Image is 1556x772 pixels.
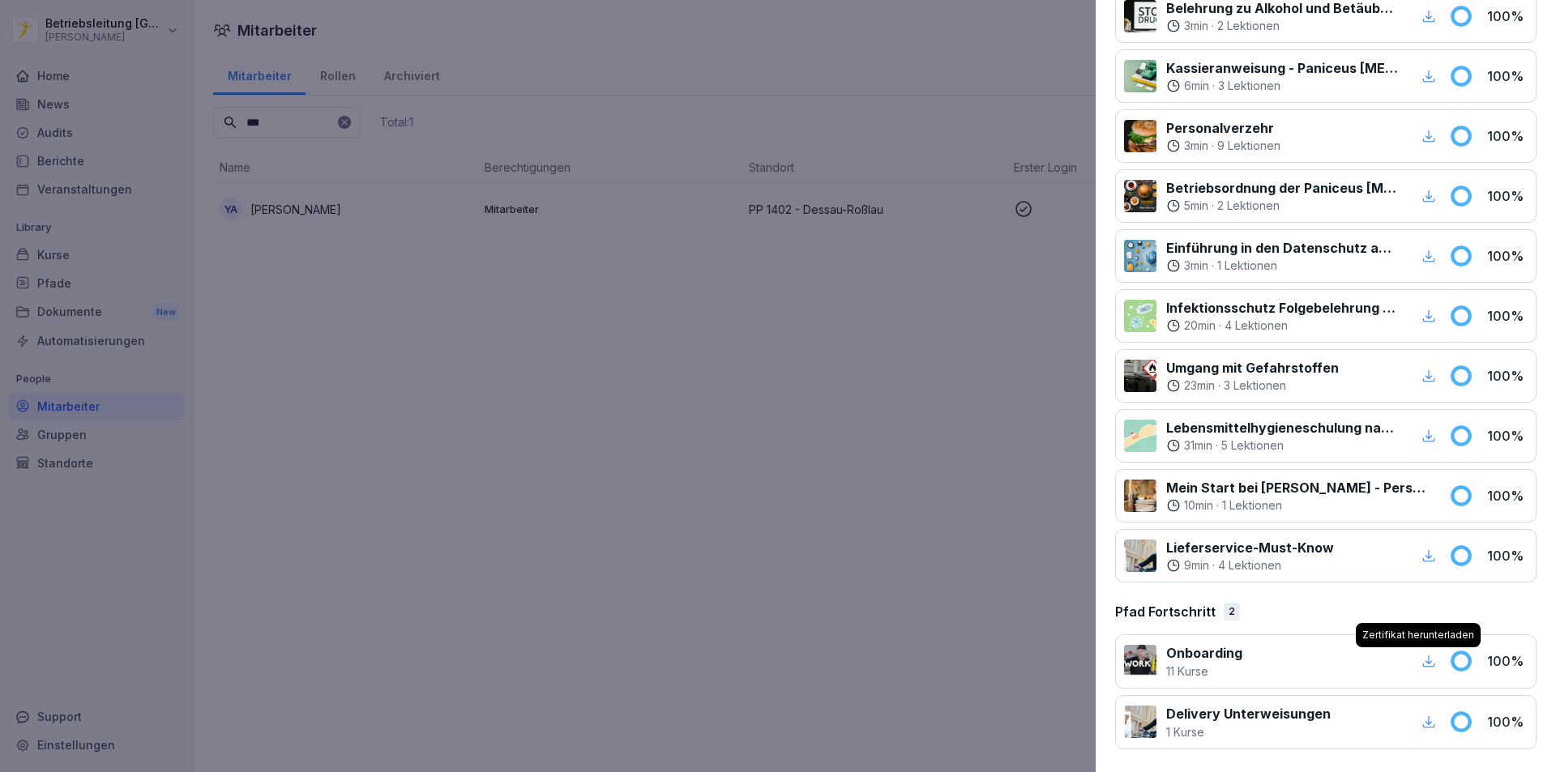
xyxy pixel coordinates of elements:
div: · [1166,198,1399,214]
p: 4 Lektionen [1225,318,1288,334]
p: Onboarding [1166,643,1242,663]
p: 23 min [1184,377,1215,394]
p: Delivery Unterweisungen [1166,704,1331,723]
p: 3 Lektionen [1224,377,1286,394]
p: 10 min [1184,497,1213,514]
p: 100 % [1487,246,1528,266]
p: Einführung in den Datenschutz am Arbeitsplatz nach Art. 13 ff. DSGVO [1166,238,1399,258]
p: 3 min [1184,138,1208,154]
p: 20 min [1184,318,1216,334]
p: 100 % [1487,546,1528,565]
div: Zertifikat herunterladen [1356,623,1481,647]
p: 31 min [1184,437,1212,454]
div: · [1166,377,1339,394]
p: 100 % [1487,486,1528,505]
p: Kassieranweisung - Paniceus [MEDICAL_DATA] Systemzentrale GmbH [1166,58,1399,78]
div: · [1166,18,1399,34]
p: 100 % [1487,426,1528,446]
div: · [1166,258,1399,274]
p: 6 min [1184,78,1209,94]
div: · [1166,437,1399,454]
div: · [1166,497,1430,514]
p: 9 Lektionen [1217,138,1280,154]
p: Umgang mit Gefahrstoffen [1166,358,1339,377]
p: 5 Lektionen [1221,437,1284,454]
p: 1 Kurse [1166,723,1331,740]
div: · [1166,138,1280,154]
p: Mein Start bei [PERSON_NAME] - Personalfragebogen [1166,478,1430,497]
p: Betriebsordnung der Paniceus [MEDICAL_DATA] Systemzentrale [1166,178,1399,198]
div: · [1166,557,1334,574]
p: 100 % [1487,126,1528,146]
p: 1 Lektionen [1217,258,1277,274]
p: 4 Lektionen [1218,557,1281,574]
div: 2 [1224,603,1240,621]
p: 2 Lektionen [1217,198,1280,214]
p: Lebensmittelhygieneschulung nach EU-Verordnung (EG) Nr. 852 / 2004 [1166,418,1399,437]
p: 100 % [1487,712,1528,731]
p: 5 min [1184,198,1208,214]
p: 3 Lektionen [1218,78,1280,94]
p: 2 Lektionen [1217,18,1280,34]
p: 100 % [1487,651,1528,671]
p: 1 Lektionen [1222,497,1282,514]
p: 100 % [1487,366,1528,386]
div: · [1166,78,1399,94]
p: 100 % [1487,6,1528,26]
div: · [1166,318,1399,334]
p: 100 % [1487,306,1528,326]
p: Personalverzehr [1166,118,1280,138]
p: 9 min [1184,557,1209,574]
p: 100 % [1487,66,1528,86]
p: 100 % [1487,186,1528,206]
p: Lieferservice-Must-Know [1166,538,1334,557]
p: Pfad Fortschritt [1115,602,1216,621]
p: 3 min [1184,258,1208,274]
p: 3 min [1184,18,1208,34]
p: 11 Kurse [1166,663,1242,680]
p: Infektionsschutz Folgebelehrung (nach §43 IfSG) [1166,298,1399,318]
